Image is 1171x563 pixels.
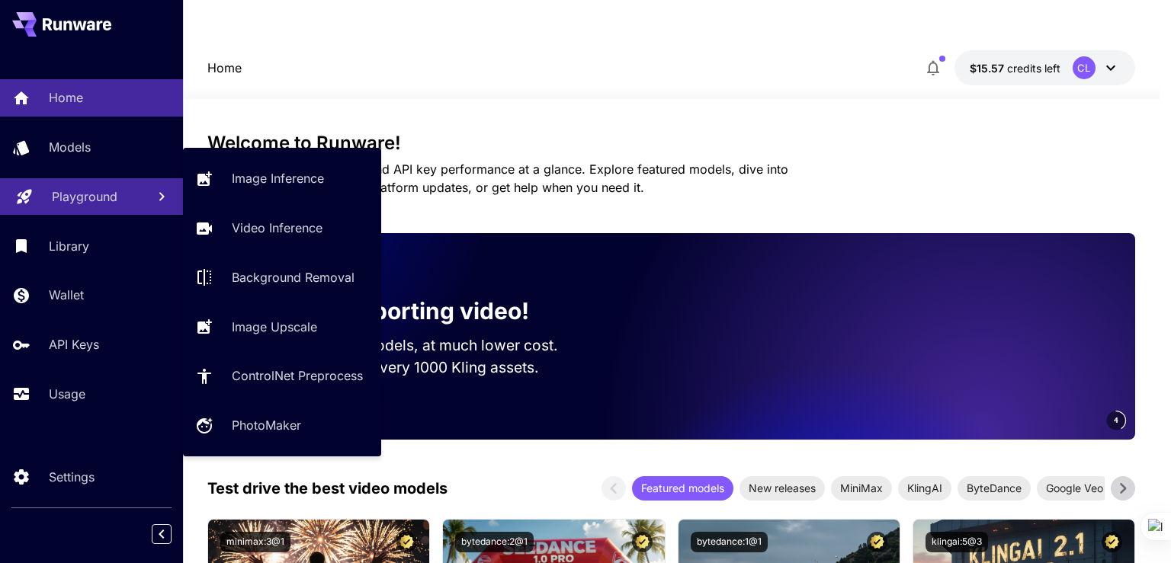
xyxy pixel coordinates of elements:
a: PhotoMaker [183,407,381,444]
p: Image Upscale [232,318,317,336]
a: Background Removal [183,259,381,296]
span: Check out your usage stats and API key performance at a glance. Explore featured models, dive int... [207,162,788,195]
a: Video Inference [183,210,381,247]
button: Certified Model – Vetted for best performance and includes a commercial license. [867,532,887,552]
p: PhotoMaker [232,416,301,434]
p: API Keys [49,335,99,353]
p: Background Removal [232,268,355,286]
span: ByteDance [958,480,1031,496]
a: Image Upscale [183,308,381,345]
p: Test drive the best video models [207,477,448,500]
button: bytedance:2@1 [455,532,534,552]
p: Wallet [49,286,84,304]
button: Certified Model – Vetted for best performance and includes a commercial license. [396,532,417,552]
p: Now supporting video! [274,294,529,328]
p: Run the best video models, at much lower cost. [232,334,587,357]
div: $15.56755 [970,60,1060,76]
h3: Welcome to Runware! [207,133,1135,154]
span: Google Veo [1037,480,1112,496]
p: Models [49,138,91,156]
span: KlingAI [898,480,951,496]
div: Collapse sidebar [163,520,183,548]
button: bytedance:1@1 [691,532,768,552]
p: Image Inference [232,169,324,187]
span: $15.57 [970,62,1007,75]
p: Video Inference [232,219,322,237]
button: $15.56755 [954,50,1135,85]
p: Library [49,237,89,255]
button: Collapse sidebar [152,524,172,544]
button: Certified Model – Vetted for best performance and includes a commercial license. [632,532,653,552]
span: credits left [1007,62,1060,75]
span: New releases [739,480,825,496]
button: klingai:5@3 [926,532,988,552]
p: Settings [49,468,95,486]
p: ControlNet Preprocess [232,366,363,385]
a: ControlNet Preprocess [183,357,381,395]
span: 4 [1114,414,1118,426]
p: Save up to $500 for every 1000 Kling assets. [232,357,587,379]
p: Usage [49,385,85,403]
p: Home [207,59,242,77]
button: Certified Model – Vetted for best performance and includes a commercial license. [1102,532,1122,552]
p: Playground [52,187,117,206]
a: Image Inference [183,160,381,197]
span: MiniMax [831,480,892,496]
span: Featured models [632,480,733,496]
nav: breadcrumb [207,59,242,77]
div: CL [1073,56,1096,79]
button: minimax:3@1 [220,532,290,552]
p: Home [49,88,83,107]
